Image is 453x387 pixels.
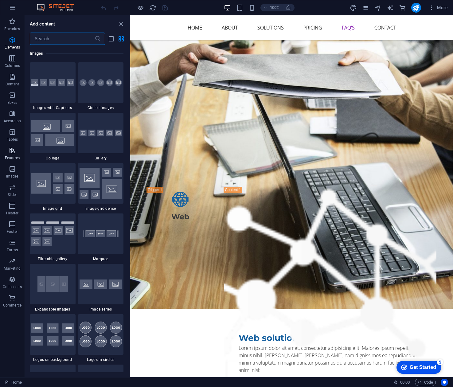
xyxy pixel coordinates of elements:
[5,3,50,16] div: Get Started 5 items remaining, 0% complete
[78,105,124,110] span: Circled images
[80,322,122,347] img: logos-in-circles.svg
[362,4,369,11] button: pages
[78,357,124,362] span: Logos in circles
[31,79,74,86] img: images-with-captions.svg
[374,4,381,11] i: Navigator
[80,79,122,86] img: images-circled.svg
[107,35,115,42] button: list-view
[4,26,20,31] p: Favorites
[399,4,406,11] i: Commerce
[30,256,76,261] span: Filterable gallery
[30,62,76,110] div: Images with Captions
[31,221,74,246] img: gallery-filterable.svg
[78,206,124,211] span: Image grid dense
[7,229,18,234] p: Footer
[31,270,74,298] img: ThumbnailImagesexpandonhover-36ZUYZMV_m5FMWoc2QEMTg.svg
[387,4,394,11] i: AI Writer
[31,120,74,146] img: collage.svg
[30,213,76,261] div: Filterable gallery
[149,4,156,11] button: reload
[412,4,420,11] i: Publish
[31,173,74,194] img: image-grid.svg
[30,264,76,312] div: Expandable Images
[260,4,282,11] button: 100%
[117,35,125,42] button: grid-view
[400,379,410,386] span: 00 00
[286,5,291,10] i: On resize automatically adjust zoom level to fit chosen device.
[5,155,20,160] p: Features
[45,1,52,7] div: 5
[7,248,18,252] p: Forms
[80,130,122,137] img: gallery.svg
[78,314,124,362] div: Logos in circles
[6,174,19,179] p: Images
[350,4,357,11] button: design
[78,163,124,211] div: Image grid dense
[149,4,156,11] i: Reload page
[5,45,20,50] p: Elements
[30,105,76,110] span: Images with Captions
[35,4,81,11] img: Editor Logo
[78,307,124,312] span: Image series
[3,284,21,289] p: Collections
[3,303,21,308] p: Commerce
[411,3,421,13] button: publish
[30,50,123,57] h6: Images
[17,171,84,212] a: Web
[30,163,76,211] div: Image grid
[4,119,21,123] p: Accordion
[270,4,279,11] h6: 100%
[78,62,124,110] div: Circled images
[78,264,124,312] div: Image series
[5,63,20,68] p: Columns
[374,4,382,11] button: navigator
[7,137,18,142] p: Tables
[30,113,76,161] div: Collage
[31,323,74,346] img: logos-on-background.svg
[6,82,19,87] p: Content
[78,113,124,161] div: Gallery
[18,7,45,12] div: Get Started
[404,380,405,385] span: :
[30,33,95,45] input: Search
[78,213,124,261] div: Marquee
[387,4,394,11] button: text_generator
[30,156,76,161] span: Collage
[5,379,22,386] a: Click to cancel selection. Double-click to open Pages
[30,357,76,362] span: Logos on background
[4,266,21,271] p: Marketing
[415,379,436,386] button: Code
[6,211,18,216] p: Header
[30,206,76,211] span: Image grid
[30,314,76,362] div: Logos on background
[350,4,357,11] i: Design (Ctrl+Alt+Y)
[418,379,433,386] span: Code
[80,220,122,248] img: marquee.svg
[30,307,76,312] span: Expandable Images
[426,3,450,13] button: More
[78,256,124,261] span: Marquee
[80,279,122,289] img: image-series.svg
[428,5,448,11] span: More
[30,20,55,28] h6: Add content
[394,379,410,386] h6: Session time
[80,168,122,199] img: image-grid-dense.svg
[441,379,448,386] button: Usercentrics
[362,4,369,11] i: Pages (Ctrl+Alt+S)
[117,20,125,28] button: close panel
[399,4,406,11] button: commerce
[7,100,18,105] p: Boxes
[8,192,17,197] p: Slider
[137,4,144,11] button: Click here to leave preview mode and continue editing
[78,156,124,161] span: Gallery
